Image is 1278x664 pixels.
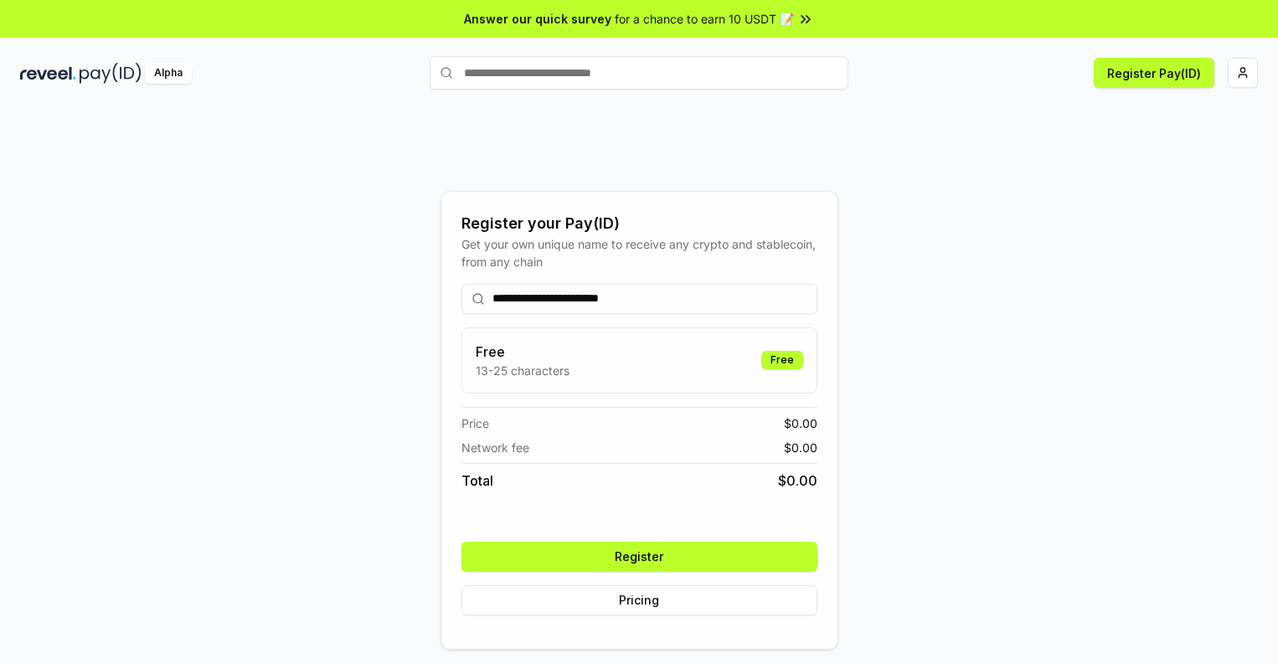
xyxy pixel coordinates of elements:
[461,212,817,235] div: Register your Pay(ID)
[461,414,489,432] span: Price
[778,471,817,491] span: $ 0.00
[461,585,817,615] button: Pricing
[784,439,817,456] span: $ 0.00
[476,362,569,379] p: 13-25 characters
[461,471,493,491] span: Total
[461,439,529,456] span: Network fee
[761,351,803,369] div: Free
[80,63,142,84] img: pay_id
[145,63,192,84] div: Alpha
[461,235,817,270] div: Get your own unique name to receive any crypto and stablecoin, from any chain
[461,542,817,572] button: Register
[476,342,569,362] h3: Free
[464,10,611,28] span: Answer our quick survey
[1094,58,1214,88] button: Register Pay(ID)
[615,10,794,28] span: for a chance to earn 10 USDT 📝
[20,63,76,84] img: reveel_dark
[784,414,817,432] span: $ 0.00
